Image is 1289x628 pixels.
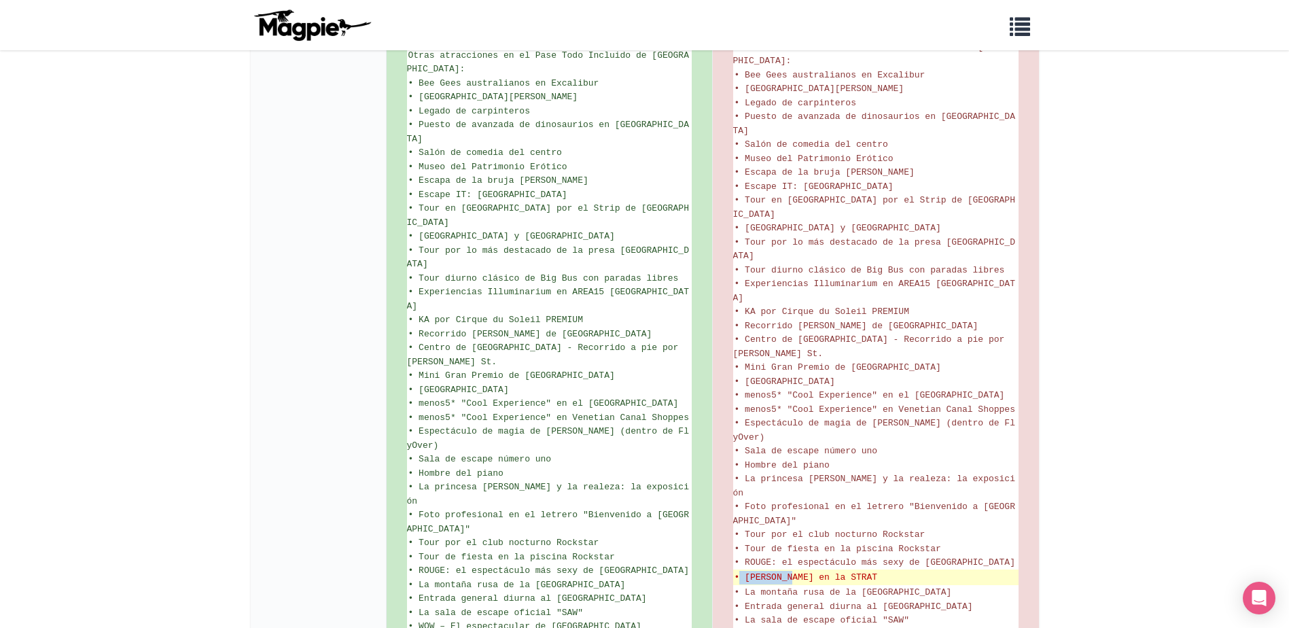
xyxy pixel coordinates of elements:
span: • Entrada general diurna al [GEOGRAPHIC_DATA] [735,601,973,612]
span: • [GEOGRAPHIC_DATA] [408,385,509,395]
span: • Salón de comedia del centro [408,147,562,158]
span: • Hombre del piano [408,468,504,478]
span: • La sala de escape oficial "SAW" [408,608,583,618]
span: • La montaña rusa de la [GEOGRAPHIC_DATA] [408,580,626,590]
span: • [GEOGRAPHIC_DATA] y [GEOGRAPHIC_DATA] [408,231,615,241]
span: • menos5* "Cool Experience" en Venetian Canal Shoppes [735,404,1015,415]
span: • La princesa [PERSON_NAME] y la realeza: la exposición [407,482,689,506]
span: • Tour por lo más destacado de la presa [GEOGRAPHIC_DATA] [733,237,1015,262]
span: • La princesa [PERSON_NAME] y la realeza: la exposición [733,474,1015,498]
span: • Tour de fiesta en la piscina Rockstar [408,552,615,562]
span: • La sala de escape oficial "SAW" [735,615,909,625]
span: • Museo del Patrimonio Erótico [408,162,567,172]
span: • ROUGE: el espectáculo más sexy de [GEOGRAPHIC_DATA] [408,565,689,576]
span: • Recorrido [PERSON_NAME] de [GEOGRAPHIC_DATA] [408,329,652,339]
span: • Legado de carpinteros [735,98,856,108]
span: • Tour por el club nocturno Rockstar [408,538,599,548]
span: • Mini Gran Premio de [GEOGRAPHIC_DATA] [735,362,941,372]
span: • Experiencias Illuminarium en AREA15 [GEOGRAPHIC_DATA] [407,287,689,311]
span: • Salón de comedia del centro [735,139,888,150]
div: Abra Intercom Messenger [1243,582,1275,614]
span: • KA por Cirque du Soleil PREMIUM [735,307,909,317]
span: • Tour diurno clásico de Big Bus con paradas libres [735,265,1005,275]
span: • Escape IT: [GEOGRAPHIC_DATA] [408,190,567,200]
span: • Centro de [GEOGRAPHIC_DATA] - Recorrido a pie por [PERSON_NAME] St. [407,343,684,367]
span: • Foto profesional en el letrero "Bienvenido a [GEOGRAPHIC_DATA]" [733,502,1015,526]
span: • ROUGE: el espectáculo más sexy de [GEOGRAPHIC_DATA] [735,557,1015,568]
span: • Hombre del piano [735,460,830,470]
span: • Puesto de avanzada de dinosaurios en [GEOGRAPHIC_DATA] [407,120,689,144]
span: • Tour por el club nocturno Rockstar [735,529,925,540]
span: • Tour en [GEOGRAPHIC_DATA] por el Strip de [GEOGRAPHIC_DATA] [733,195,1015,220]
span: • [GEOGRAPHIC_DATA][PERSON_NAME] [735,84,904,94]
span: • [GEOGRAPHIC_DATA][PERSON_NAME] [408,92,578,102]
span: • Foto profesional en el letrero "Bienvenido a [GEOGRAPHIC_DATA]" [407,510,689,534]
span: • Recorrido [PERSON_NAME] de [GEOGRAPHIC_DATA] [735,321,978,331]
span: • Museo del Patrimonio Erótico [735,154,894,164]
img: logo-ab69f6fb50320c5b225c76a69d11143b.png [251,9,373,41]
span: • [GEOGRAPHIC_DATA] y [GEOGRAPHIC_DATA] [735,223,941,233]
span: • Espectáculo de magia de [PERSON_NAME] (dentro de FlyOver) [733,418,1015,442]
span: • Tour de fiesta en la piscina Rockstar [735,544,941,554]
span: • menos5* "Cool Experience" en el [GEOGRAPHIC_DATA] [735,390,1005,400]
span: • Espectáculo de magia de [PERSON_NAME] (dentro de FlyOver) [407,426,689,451]
span: • Sala de escape número uno [735,446,878,456]
span: • Mini Gran Premio de [GEOGRAPHIC_DATA] [408,370,615,381]
span: • Experiencias Illuminarium en AREA15 [GEOGRAPHIC_DATA] [733,279,1015,303]
span: • La montaña rusa de la [GEOGRAPHIC_DATA] [735,587,952,597]
span: • menos5* "Cool Experience" en Venetian Canal Shoppes [408,413,689,423]
span: • Tour en [GEOGRAPHIC_DATA] por el Strip de [GEOGRAPHIC_DATA] [407,203,689,228]
span: • menos5* "Cool Experience" en el [GEOGRAPHIC_DATA] [408,398,679,408]
span: • Sala de escape número uno [408,454,552,464]
span: • KA por Cirque du Soleil PREMIUM [408,315,583,325]
span: • Legado de carpinteros [408,106,530,116]
span: • Escapa de la bruja [PERSON_NAME] [408,175,588,186]
span: • Escapa de la bruja [PERSON_NAME] [735,167,915,177]
del: • [PERSON_NAME] en la STRAT [735,571,1017,585]
span: • Entrada general diurna al [GEOGRAPHIC_DATA] [408,593,647,604]
span: • Puesto de avanzada de dinosaurios en [GEOGRAPHIC_DATA] [733,111,1015,136]
span: • Escape IT: [GEOGRAPHIC_DATA] [735,181,894,192]
span: • Bee Gees australianos en Excalibur [408,78,599,88]
span: • Tour diurno clásico de Big Bus con paradas libres [408,273,679,283]
span: • [GEOGRAPHIC_DATA] [735,377,835,387]
span: • Centro de [GEOGRAPHIC_DATA] - Recorrido a pie por [PERSON_NAME] St. [733,334,1010,359]
span: • Tour por lo más destacado de la presa [GEOGRAPHIC_DATA] [407,245,689,270]
span: • Bee Gees australianos en Excalibur [735,70,925,80]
